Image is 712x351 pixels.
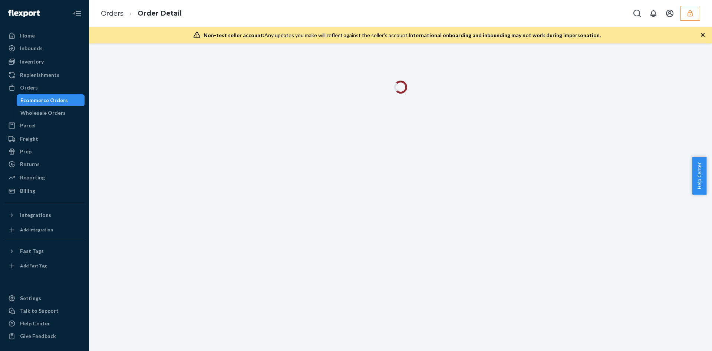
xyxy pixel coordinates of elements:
button: Open Search Box [630,6,645,21]
a: Help Center [4,318,85,329]
button: Open account menu [662,6,677,21]
button: Give Feedback [4,330,85,342]
div: Orders [20,84,38,91]
div: Talk to Support [20,307,59,315]
span: International onboarding and inbounding may not work during impersonation. [409,32,601,38]
a: Orders [101,9,123,17]
a: Prep [4,146,85,157]
div: Any updates you make will reflect against the seller's account. [204,32,601,39]
button: Open notifications [646,6,661,21]
div: Reporting [20,174,45,181]
div: Inbounds [20,45,43,52]
button: Talk to Support [4,305,85,317]
div: Replenishments [20,71,59,79]
button: Help Center [692,157,706,195]
div: Home [20,32,35,39]
div: Inventory [20,58,44,65]
a: Inbounds [4,42,85,54]
a: Inventory [4,56,85,68]
div: Add Integration [20,227,53,233]
div: Parcel [20,122,36,129]
a: Home [4,30,85,42]
a: Freight [4,133,85,145]
div: Billing [20,187,35,195]
img: Flexport logo [8,10,40,17]
div: Fast Tags [20,247,44,255]
button: Integrations [4,209,85,221]
span: Non-test seller account: [204,32,264,38]
a: Add Integration [4,224,85,236]
a: Replenishments [4,69,85,81]
a: Settings [4,292,85,304]
a: Reporting [4,172,85,183]
a: Returns [4,158,85,170]
button: Close Navigation [70,6,85,21]
a: Add Fast Tag [4,260,85,272]
div: Freight [20,135,38,143]
a: Parcel [4,120,85,131]
a: Ecommerce Orders [17,94,85,106]
div: Prep [20,148,32,155]
div: Wholesale Orders [20,109,66,117]
ol: breadcrumbs [95,3,188,25]
a: Wholesale Orders [17,107,85,119]
div: Help Center [20,320,50,327]
a: Orders [4,82,85,94]
button: Fast Tags [4,245,85,257]
div: Settings [20,295,41,302]
div: Ecommerce Orders [20,97,68,104]
div: Add Fast Tag [20,263,47,269]
div: Give Feedback [20,332,56,340]
div: Integrations [20,211,51,219]
a: Order Detail [138,9,182,17]
a: Billing [4,185,85,197]
div: Returns [20,160,40,168]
